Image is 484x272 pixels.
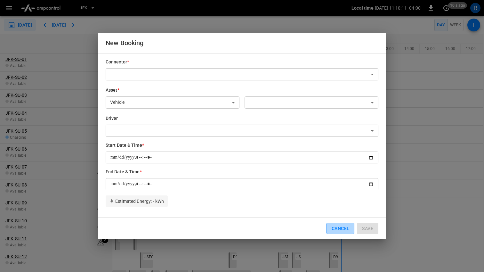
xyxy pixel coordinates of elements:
h6: Start Date & Time [106,142,378,149]
h6: Connector [106,59,378,66]
h6: Asset [106,87,239,94]
h6: Driver [106,115,378,122]
button: Cancel [327,223,354,235]
h2: New Booking [98,33,386,53]
div: Vehicle [106,96,239,109]
p: Estimated Energy : - kWh [109,198,164,204]
h6: End Date & Time [106,169,378,176]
